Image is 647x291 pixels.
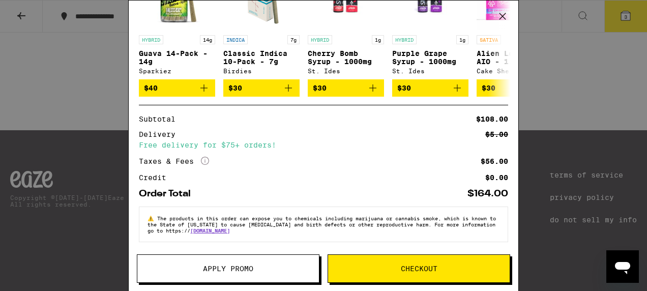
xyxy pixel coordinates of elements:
p: Alien Lemonade AIO - 1.25g [477,49,553,66]
span: Checkout [401,265,437,272]
div: Cake She Hits Different [477,68,553,74]
button: Apply Promo [137,254,319,283]
div: St. Ides [392,68,468,74]
div: Free delivery for $75+ orders! [139,141,508,149]
p: HYBRID [139,35,163,44]
div: Sparkiez [139,68,215,74]
div: Delivery [139,131,183,138]
span: $30 [397,84,411,92]
div: Credit [139,174,173,181]
span: ⚠️ [148,215,157,221]
div: $164.00 [467,189,508,198]
div: $0.00 [485,174,508,181]
div: St. Ides [308,68,384,74]
div: Subtotal [139,115,183,123]
p: HYBRID [392,35,417,44]
span: $40 [144,84,158,92]
p: HYBRID [308,35,332,44]
div: $56.00 [481,158,508,165]
button: Add to bag [139,79,215,97]
div: $108.00 [476,115,508,123]
p: 14g [200,35,215,44]
p: Cherry Bomb Syrup - 1000mg [308,49,384,66]
p: 1g [456,35,468,44]
a: [DOMAIN_NAME] [190,227,230,234]
span: $30 [482,84,495,92]
p: Guava 14-Pack - 14g [139,49,215,66]
button: Add to bag [308,79,384,97]
div: $5.00 [485,131,508,138]
p: Purple Grape Syrup - 1000mg [392,49,468,66]
span: The products in this order can expose you to chemicals including marijuana or cannabis smoke, whi... [148,215,496,234]
div: Taxes & Fees [139,157,209,166]
p: Classic Indica 10-Pack - 7g [223,49,300,66]
p: 7g [287,35,300,44]
span: $30 [313,84,327,92]
button: Add to bag [477,79,553,97]
button: Add to bag [223,79,300,97]
p: INDICA [223,35,248,44]
iframe: Button to launch messaging window [606,250,639,283]
button: Add to bag [392,79,468,97]
button: Checkout [328,254,510,283]
span: Apply Promo [203,265,253,272]
div: Order Total [139,189,198,198]
p: SATIVA [477,35,501,44]
div: Birdies [223,68,300,74]
span: $30 [228,84,242,92]
p: 1g [372,35,384,44]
